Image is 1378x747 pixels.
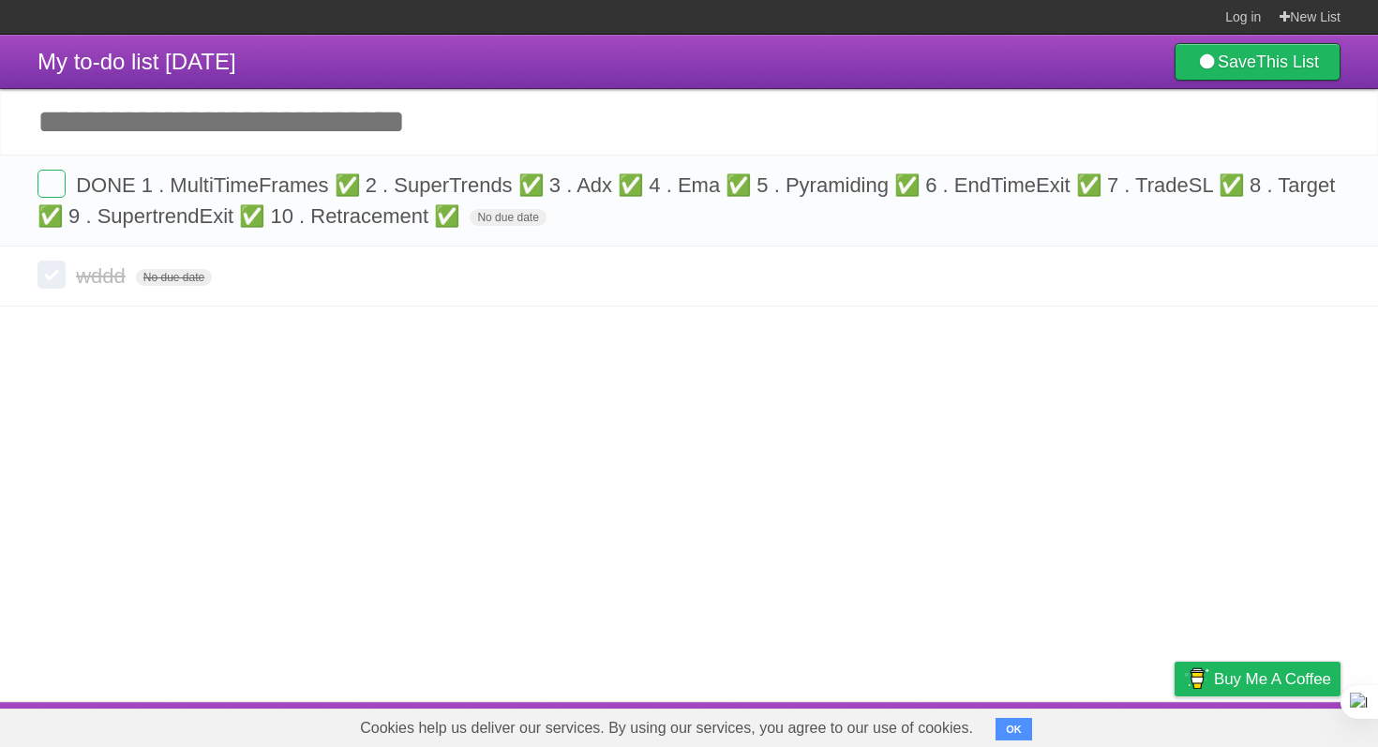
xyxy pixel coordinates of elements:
b: This List [1256,52,1319,71]
span: No due date [470,209,546,226]
label: Done [37,170,66,198]
a: Developers [987,707,1063,742]
a: About [925,707,965,742]
a: Privacy [1150,707,1199,742]
img: Buy me a coffee [1184,663,1209,695]
span: Buy me a coffee [1214,663,1331,695]
label: Done [37,261,66,289]
span: No due date [136,269,212,286]
span: wddd [76,264,130,288]
button: OK [996,718,1032,740]
a: Suggest a feature [1222,707,1341,742]
span: My to-do list [DATE] [37,49,236,74]
a: SaveThis List [1175,43,1341,81]
span: DONE 1 . MultiTimeFrames ✅ 2 . SuperTrends ✅ 3 . Adx ✅ 4 . Ema ✅ 5 . Pyramiding ✅ 6 . EndTimeExit... [37,173,1335,228]
a: Buy me a coffee [1175,662,1341,696]
a: Terms [1086,707,1128,742]
span: Cookies help us deliver our services. By using our services, you agree to our use of cookies. [341,710,992,747]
